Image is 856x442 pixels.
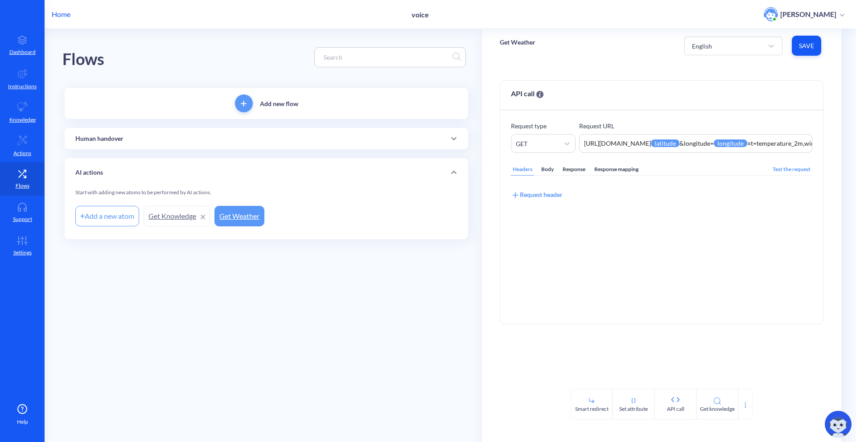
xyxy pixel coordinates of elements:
p: Support [13,215,32,223]
a: Get Weather [214,206,264,226]
p: Settings [13,249,32,257]
p: Knowledge [9,116,36,124]
div: Response mapping [593,164,640,176]
button: Save [792,36,821,56]
div: Test the request [771,164,812,176]
div: Response [561,164,587,176]
div: API call [667,405,684,413]
p: Human handover [75,134,123,143]
div: Request header [511,190,563,200]
p: Flows [16,182,29,190]
p: Actions [13,149,31,157]
div: Set attribute [619,405,648,413]
div: Add a new atom [75,206,139,226]
p: Get Weather [500,38,535,47]
div: English [692,41,712,50]
div: GET [516,139,527,148]
div: Smart redirect [575,405,609,413]
span: Help [17,418,28,426]
div: Body [539,164,556,176]
img: user photo [764,7,778,21]
img: copilot-icon.svg [825,411,852,438]
p: Add new flow [260,99,298,108]
div: AI actions [65,158,468,187]
span: API call [511,88,543,99]
div: Get knowledge [700,405,735,413]
input: Search [319,52,453,62]
a: Get Knowledge [144,206,210,226]
div: Headers [511,164,534,176]
div: Human handover [65,128,468,149]
div: Start with adding new atoms to be performed by AI actions. [75,188,457,204]
p: Request type [511,121,576,131]
p: voice [412,10,429,19]
p: Dashboard [9,48,36,56]
p: Instructions [8,82,37,90]
button: add [235,94,253,112]
p: Home [52,9,70,20]
p: AI actions [75,168,103,177]
button: user photo[PERSON_NAME] [759,6,849,22]
div: Flows [62,47,104,72]
p: [PERSON_NAME] [780,9,836,19]
span: Save [799,41,814,50]
textarea: https://[DOMAIN_NAME]/v1/forecast?latitude={{latitude}}&longitude={{longitude}}&current=temperatu... [579,134,812,153]
p: Request URL [579,121,812,131]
